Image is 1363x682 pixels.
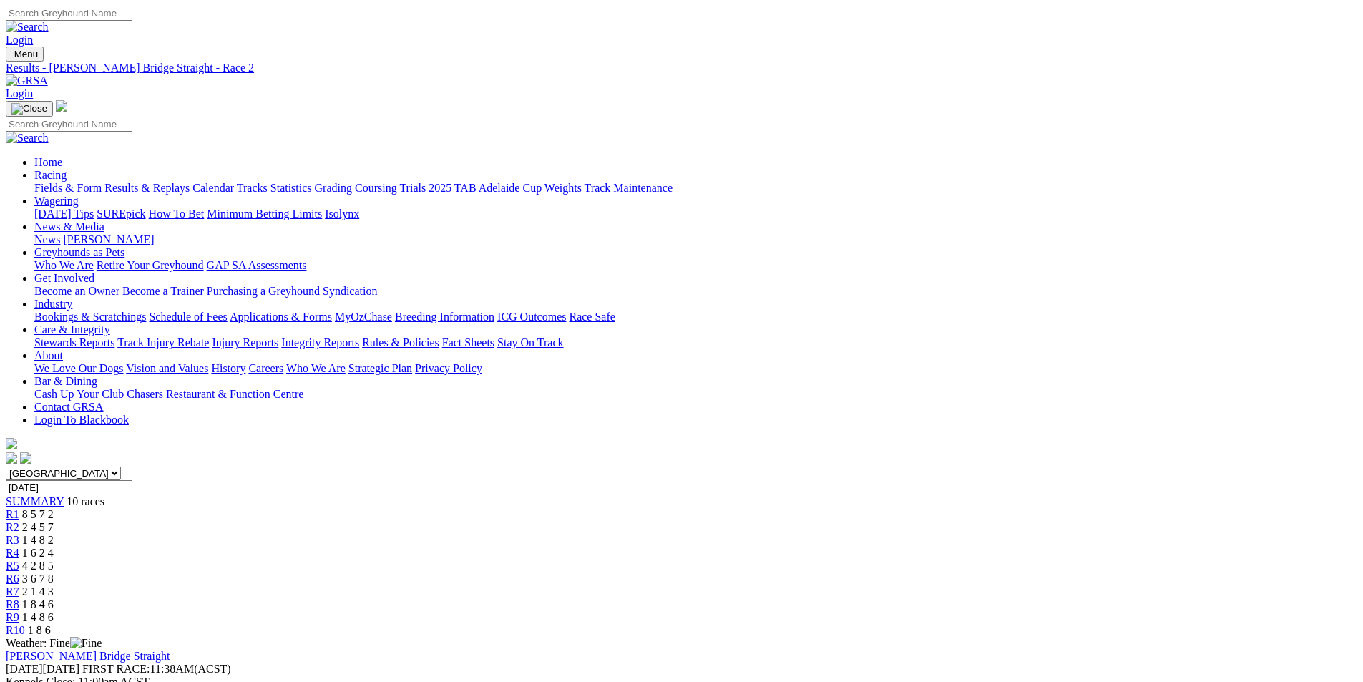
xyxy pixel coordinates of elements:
a: Bar & Dining [34,375,97,387]
a: Stay On Track [497,336,563,349]
a: News [34,233,60,245]
img: logo-grsa-white.png [6,438,17,449]
a: Racing [34,169,67,181]
a: Minimum Betting Limits [207,208,322,220]
span: 11:38AM(ACST) [82,663,231,675]
a: Privacy Policy [415,362,482,374]
a: SUMMARY [6,495,64,507]
a: Injury Reports [212,336,278,349]
a: Race Safe [569,311,615,323]
img: Search [6,132,49,145]
a: R5 [6,560,19,572]
span: 2 1 4 3 [22,585,54,598]
a: Grading [315,182,352,194]
a: Bookings & Scratchings [34,311,146,323]
div: Industry [34,311,1357,323]
a: Home [34,156,62,168]
a: R2 [6,521,19,533]
a: Calendar [192,182,234,194]
span: R4 [6,547,19,559]
span: 4 2 8 5 [22,560,54,572]
div: Bar & Dining [34,388,1357,401]
a: How To Bet [149,208,205,220]
a: Login [6,87,33,99]
a: 2025 TAB Adelaide Cup [429,182,542,194]
a: [DATE] Tips [34,208,94,220]
a: R10 [6,624,25,636]
a: SUREpick [97,208,145,220]
a: Who We Are [34,259,94,271]
a: Login To Blackbook [34,414,129,426]
input: Search [6,117,132,132]
a: Careers [248,362,283,374]
img: twitter.svg [20,452,31,464]
span: R1 [6,508,19,520]
a: Statistics [270,182,312,194]
a: News & Media [34,220,104,233]
img: Search [6,21,49,34]
a: R3 [6,534,19,546]
a: Breeding Information [395,311,494,323]
a: Rules & Policies [362,336,439,349]
img: facebook.svg [6,452,17,464]
button: Toggle navigation [6,47,44,62]
a: R7 [6,585,19,598]
a: Coursing [355,182,397,194]
a: Trials [399,182,426,194]
span: 1 4 8 6 [22,611,54,623]
span: 1 6 2 4 [22,547,54,559]
a: R9 [6,611,19,623]
a: Get Involved [34,272,94,284]
span: 8 5 7 2 [22,508,54,520]
span: Weather: Fine [6,637,102,649]
a: Applications & Forms [230,311,332,323]
span: Menu [14,49,38,59]
div: Racing [34,182,1357,195]
a: GAP SA Assessments [207,259,307,271]
div: Wagering [34,208,1357,220]
button: Toggle navigation [6,101,53,117]
a: Schedule of Fees [149,311,227,323]
span: 1 8 4 6 [22,598,54,610]
a: Results - [PERSON_NAME] Bridge Straight - Race 2 [6,62,1357,74]
img: GRSA [6,74,48,87]
a: Wagering [34,195,79,207]
span: [DATE] [6,663,79,675]
a: Vision and Values [126,362,208,374]
a: [PERSON_NAME] [63,233,154,245]
a: Contact GRSA [34,401,103,413]
a: Track Injury Rebate [117,336,209,349]
div: News & Media [34,233,1357,246]
img: Close [11,103,47,115]
a: Track Maintenance [585,182,673,194]
a: We Love Our Dogs [34,362,123,374]
a: R6 [6,573,19,585]
a: Integrity Reports [281,336,359,349]
a: Weights [544,182,582,194]
a: History [211,362,245,374]
a: Fields & Form [34,182,102,194]
span: [DATE] [6,663,43,675]
a: Cash Up Your Club [34,388,124,400]
div: About [34,362,1357,375]
span: 1 4 8 2 [22,534,54,546]
div: Care & Integrity [34,336,1357,349]
input: Select date [6,480,132,495]
a: Tracks [237,182,268,194]
a: R8 [6,598,19,610]
a: Become a Trainer [122,285,204,297]
a: Results & Replays [104,182,190,194]
a: About [34,349,63,361]
div: Get Involved [34,285,1357,298]
a: Who We Are [286,362,346,374]
a: Care & Integrity [34,323,110,336]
